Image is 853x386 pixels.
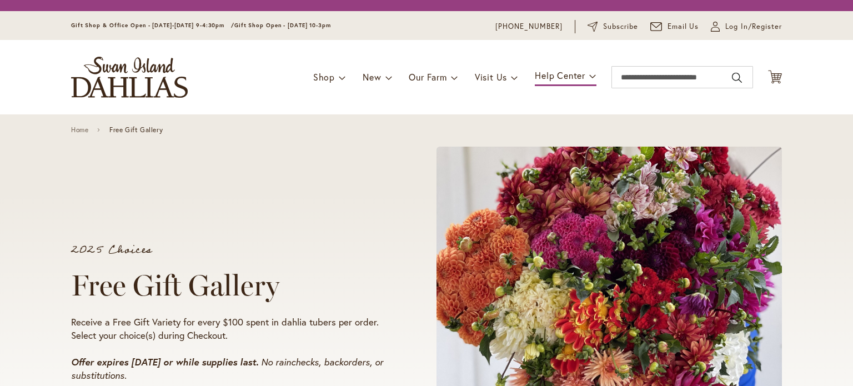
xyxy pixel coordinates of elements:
strong: Offer expires [DATE] or while supplies last. [71,355,258,368]
p: 2025 Choices [71,244,394,255]
a: Home [71,126,88,134]
a: Email Us [650,21,699,32]
span: Visit Us [475,71,507,83]
span: Gift Shop & Office Open - [DATE]-[DATE] 9-4:30pm / [71,22,234,29]
p: Receive a Free Gift Variety for every $100 spent in dahlia tubers per order. Select your choice(s... [71,315,394,342]
em: No rainchecks, backorders, or substitutions. [71,356,383,381]
span: Our Farm [409,71,446,83]
h1: Free Gift Gallery [71,269,394,302]
a: Subscribe [588,21,638,32]
span: Email Us [668,21,699,32]
a: Log In/Register [711,21,782,32]
span: New [363,71,381,83]
a: store logo [71,57,188,98]
span: Free Gift Gallery [109,126,163,134]
span: Subscribe [603,21,638,32]
span: Gift Shop Open - [DATE] 10-3pm [234,22,331,29]
span: Help Center [535,69,585,81]
span: Shop [313,71,335,83]
a: [PHONE_NUMBER] [495,21,563,32]
span: Log In/Register [725,21,782,32]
